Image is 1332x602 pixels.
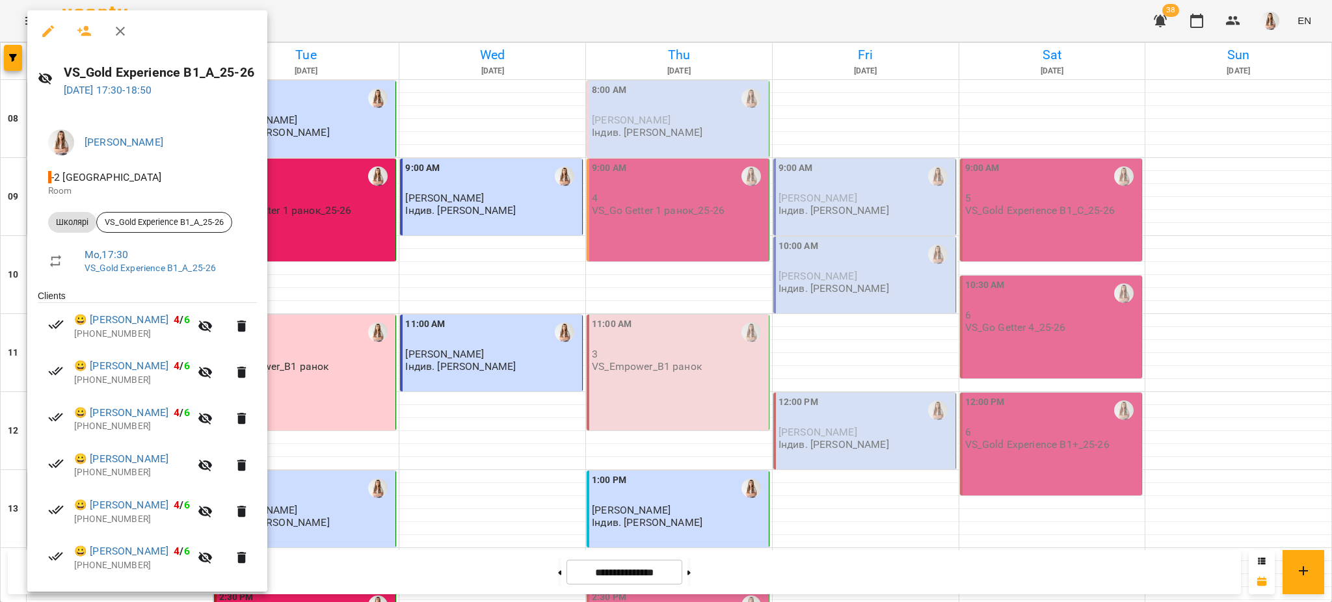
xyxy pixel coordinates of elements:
b: / [174,313,189,326]
span: 4 [174,499,180,511]
a: 😀 [PERSON_NAME] [74,312,168,328]
h6: VS_Gold Experience B1_A_25-26 [64,62,258,83]
span: - 2 [GEOGRAPHIC_DATA] [48,171,164,183]
a: Mo , 17:30 [85,248,128,261]
b: / [174,499,189,511]
p: [PHONE_NUMBER] [74,328,190,341]
span: 4 [174,406,180,419]
b: / [174,545,189,557]
p: [PHONE_NUMBER] [74,466,190,479]
span: 6 [184,545,190,557]
a: VS_Gold Experience B1_A_25-26 [85,263,216,273]
a: [DATE] 17:30-18:50 [64,84,152,96]
svg: Paid [48,502,64,517]
span: 6 [184,313,190,326]
a: 😀 [PERSON_NAME] [74,358,168,374]
span: 6 [184,360,190,372]
span: 4 [174,360,180,372]
a: 😀 [PERSON_NAME] [74,497,168,513]
svg: Paid [48,549,64,564]
a: 😀 [PERSON_NAME] [74,405,168,421]
p: [PHONE_NUMBER] [74,513,190,526]
span: 6 [184,499,190,511]
svg: Paid [48,410,64,425]
svg: Paid [48,456,64,471]
img: 991d444c6ac07fb383591aa534ce9324.png [48,129,74,155]
div: VS_Gold Experience B1_A_25-26 [96,212,232,233]
b: / [174,406,189,419]
svg: Paid [48,363,64,379]
p: [PHONE_NUMBER] [74,559,190,572]
span: Школярі [48,216,96,228]
b: / [174,360,189,372]
span: 4 [174,313,180,326]
a: [PERSON_NAME] [85,136,163,148]
p: [PHONE_NUMBER] [74,374,190,387]
svg: Paid [48,317,64,332]
span: 6 [184,406,190,419]
a: 😀 [PERSON_NAME] [74,543,168,559]
span: VS_Gold Experience B1_A_25-26 [97,216,232,228]
p: [PHONE_NUMBER] [74,420,190,433]
p: Room [48,185,246,198]
span: 4 [174,545,180,557]
a: 😀 [PERSON_NAME] [74,451,168,467]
